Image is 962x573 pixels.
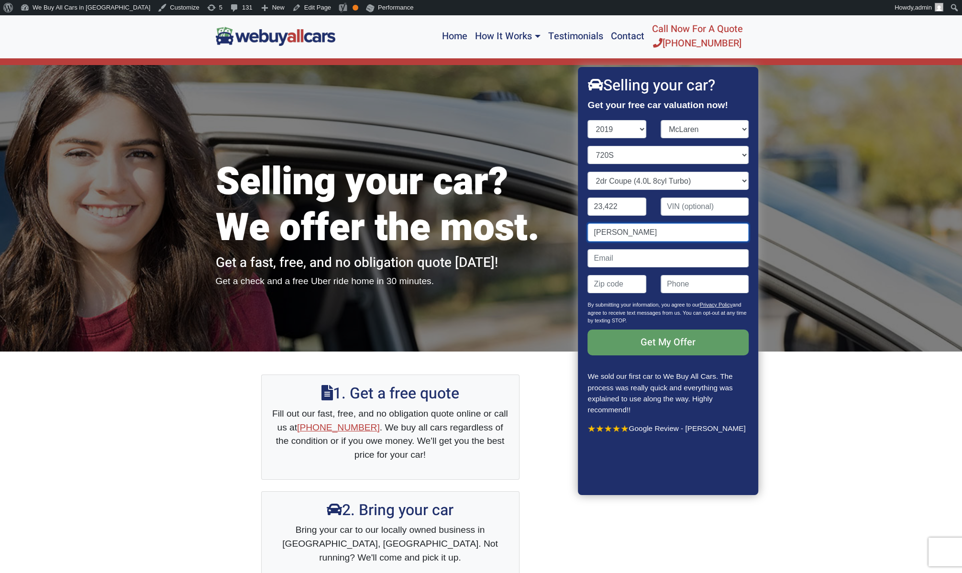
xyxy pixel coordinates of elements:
[353,5,358,11] div: OK
[648,18,747,55] a: Call Now For A Quote[PHONE_NUMBER]
[271,523,509,564] p: Bring your car to our locally owned business in [GEOGRAPHIC_DATA], [GEOGRAPHIC_DATA]. Not running...
[661,275,749,293] input: Phone
[216,159,565,251] h1: Selling your car? We offer the most.
[216,27,335,45] img: We Buy All Cars in NJ logo
[588,275,647,293] input: Zip code
[297,422,380,432] a: [PHONE_NUMBER]
[588,77,749,95] h2: Selling your car?
[700,302,732,308] a: Privacy Policy
[915,4,932,11] span: admin
[588,371,749,415] p: We sold our first car to We Buy All Cars. The process was really quick and everything was explain...
[588,330,749,355] input: Get My Offer
[271,385,509,403] h2: 1. Get a free quote
[471,18,544,55] a: How It Works
[588,198,647,216] input: Mileage
[438,18,471,55] a: Home
[271,501,509,519] h2: 2. Bring your car
[607,18,648,55] a: Contact
[588,249,749,267] input: Email
[216,275,565,288] p: Get a check and a free Uber ride home in 30 minutes.
[588,223,749,242] input: Name
[216,255,565,271] h2: Get a fast, free, and no obligation quote [DATE]!
[588,423,749,434] p: Google Review - [PERSON_NAME]
[661,198,749,216] input: VIN (optional)
[588,301,749,330] p: By submitting your information, you agree to our and agree to receive text messages from us. You ...
[544,18,607,55] a: Testimonials
[588,120,749,371] form: Contact form
[271,407,509,462] p: Fill out our fast, free, and no obligation quote online or call us at . We buy all cars regardles...
[588,100,728,110] strong: Get your free car valuation now!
